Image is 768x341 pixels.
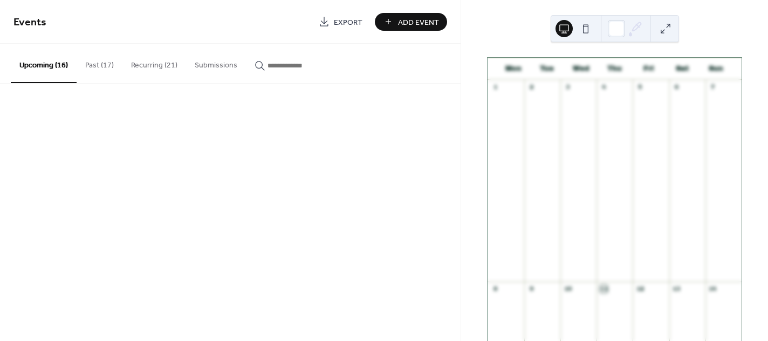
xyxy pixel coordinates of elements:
div: 14 [709,285,717,293]
div: 7 [709,83,717,91]
div: 8 [491,285,499,293]
span: Export [334,17,362,28]
button: Submissions [186,44,246,82]
div: Sat [666,58,700,80]
span: Events [13,12,46,33]
div: 6 [673,83,681,91]
div: Sun [699,58,733,80]
div: Tue [530,58,564,80]
div: 13 [673,285,681,293]
div: 5 [636,83,644,91]
div: 9 [527,285,536,293]
div: 10 [564,285,572,293]
div: Fri [632,58,666,80]
button: Recurring (21) [122,44,186,82]
span: Add Event [398,17,439,28]
div: 3 [564,83,572,91]
a: Export [311,13,371,31]
button: Add Event [375,13,447,31]
button: Upcoming (16) [11,44,77,83]
div: 12 [636,285,644,293]
div: 1 [491,83,499,91]
div: 11 [600,285,608,293]
div: 4 [600,83,608,91]
button: Past (17) [77,44,122,82]
div: Mon [496,58,530,80]
div: 2 [527,83,536,91]
div: Wed [564,58,598,80]
div: Thu [598,58,632,80]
